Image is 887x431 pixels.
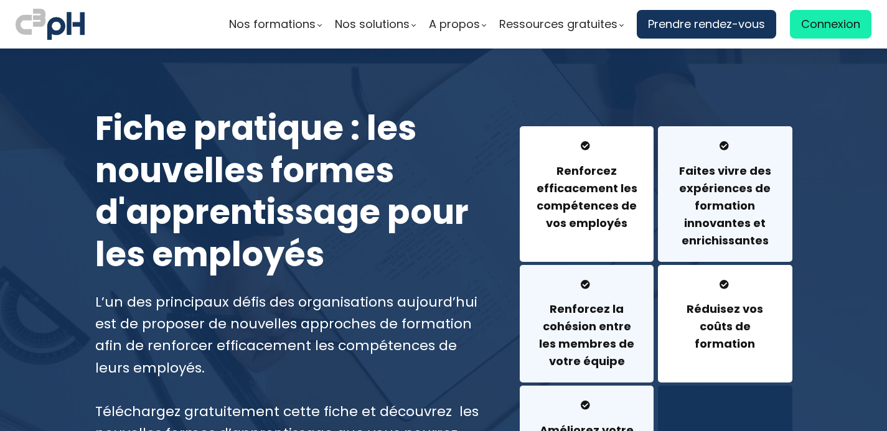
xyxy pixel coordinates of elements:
img: logo C3PH [16,6,85,42]
h4: Faites vivre des expériences de formation innovantes et enrichissantes​ [673,162,776,249]
a: Prendre rendez-vous [637,10,776,39]
span: Nos solutions [335,15,410,34]
span: A propos [429,15,480,34]
h4: Renforcez la cohésion entre les membres de votre équipe [535,300,638,370]
span: Connexion [801,15,860,34]
span: Prendre rendez-vous [648,15,765,34]
h4: Réduisez vos coûts de formation [673,300,776,353]
span: Ressources gratuites [499,15,617,34]
h4: Renforcez efficacement les compétences de vos employés [535,162,638,232]
span: Nos formations [229,15,316,34]
a: Connexion [790,10,871,39]
h1: Fiche pratique : les nouvelles formes d'apprentissage pour les employés [95,108,489,276]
